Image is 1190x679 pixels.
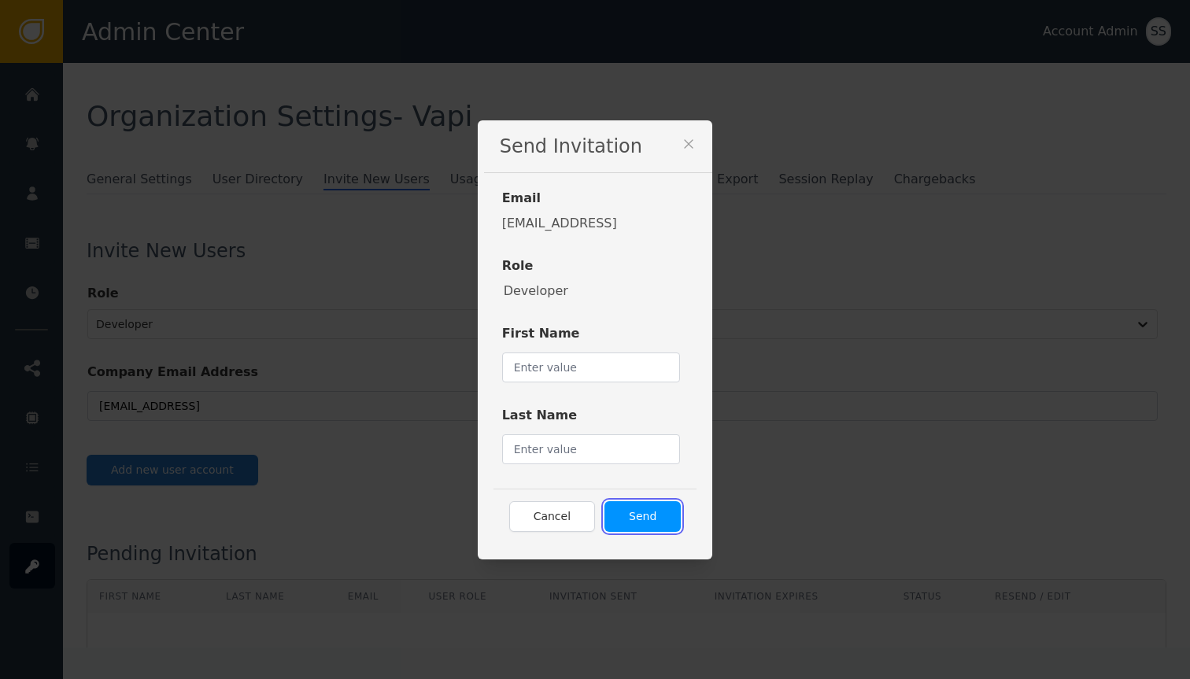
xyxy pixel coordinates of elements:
[502,434,681,464] input: Enter value
[502,352,681,382] input: Enter value
[502,324,681,349] label: First Name
[502,214,697,233] div: [EMAIL_ADDRESS]
[504,282,689,301] div: Developer
[484,120,713,173] div: Send Invitation
[604,501,681,532] button: Send
[502,406,681,431] label: Last Name
[502,189,697,214] label: Email
[502,256,689,282] label: Role
[509,501,595,532] button: Cancel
